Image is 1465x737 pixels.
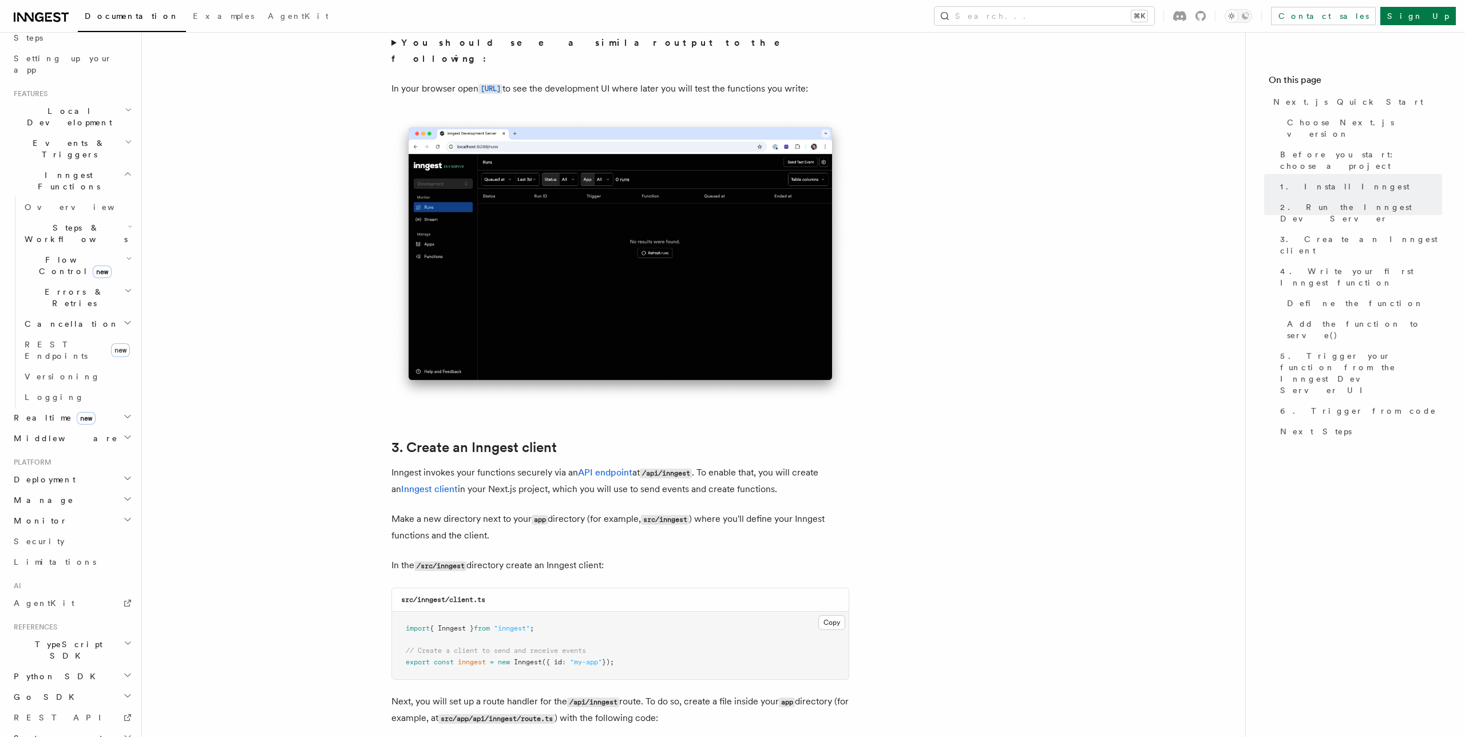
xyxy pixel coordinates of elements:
[9,552,134,572] a: Limitations
[570,658,602,666] span: "my-app"
[193,11,254,21] span: Examples
[9,137,125,160] span: Events & Triggers
[1269,92,1442,112] a: Next.js Quick Start
[641,515,689,525] code: src/inngest
[1280,149,1442,172] span: Before you start: choose a project
[935,7,1154,25] button: Search...⌘K
[1276,144,1442,176] a: Before you start: choose a project
[406,624,430,632] span: import
[14,537,65,546] span: Security
[9,169,124,192] span: Inngest Functions
[9,494,74,506] span: Manage
[1276,421,1442,442] a: Next Steps
[9,707,134,728] a: REST API
[401,596,485,604] code: src/inngest/client.ts
[20,217,134,249] button: Steps & Workflows
[1276,229,1442,261] a: 3. Create an Inngest client
[567,698,619,707] code: /api/inngest
[391,116,849,403] img: Inngest Dev Server's 'Runs' tab with no data
[530,624,534,632] span: ;
[474,624,490,632] span: from
[1282,112,1442,144] a: Choose Next.js version
[20,222,128,245] span: Steps & Workflows
[9,687,134,707] button: Go SDK
[9,581,21,591] span: AI
[85,11,179,21] span: Documentation
[14,54,112,74] span: Setting up your app
[20,254,126,277] span: Flow Control
[9,639,124,661] span: TypeScript SDK
[1276,346,1442,401] a: 5. Trigger your function from the Inngest Dev Server UI
[1282,314,1442,346] a: Add the function to serve()
[391,465,849,497] p: Inngest invokes your functions securely via an at . To enable that, you will create an in your Ne...
[391,694,849,727] p: Next, you will set up a route handler for the route. To do so, create a file inside your director...
[562,658,566,666] span: :
[20,366,134,387] a: Versioning
[9,48,134,80] a: Setting up your app
[9,89,47,98] span: Features
[25,203,142,212] span: Overview
[1276,176,1442,197] a: 1. Install Inngest
[602,658,614,666] span: });
[14,557,96,566] span: Limitations
[391,35,849,67] summary: You should see a similar output to the following:
[391,37,796,64] strong: You should see a similar output to the following:
[391,557,849,574] p: In the directory create an Inngest client:
[261,3,335,31] a: AgentKit
[1287,298,1424,309] span: Define the function
[77,412,96,425] span: new
[9,433,118,444] span: Middleware
[578,467,632,478] a: API endpoint
[1380,7,1456,25] a: Sign Up
[25,393,84,402] span: Logging
[438,714,555,724] code: src/app/api/inngest/route.ts
[268,11,328,21] span: AgentKit
[20,334,134,366] a: REST Endpointsnew
[498,658,510,666] span: new
[9,634,134,666] button: TypeScript SDK
[9,593,134,613] a: AgentKit
[458,658,486,666] span: inngest
[25,340,88,360] span: REST Endpoints
[401,484,458,494] a: Inngest client
[1280,266,1442,288] span: 4. Write your first Inngest function
[1282,293,1442,314] a: Define the function
[1273,96,1423,108] span: Next.js Quick Start
[818,615,845,630] button: Copy
[20,387,134,407] a: Logging
[1280,181,1409,192] span: 1. Install Inngest
[20,249,134,282] button: Flow Controlnew
[779,698,795,707] code: app
[1269,73,1442,92] h4: On this page
[490,658,494,666] span: =
[9,671,102,682] span: Python SDK
[1280,201,1442,224] span: 2. Run the Inngest Dev Server
[1280,405,1436,417] span: 6. Trigger from code
[93,266,112,278] span: new
[9,428,134,449] button: Middleware
[25,372,100,381] span: Versioning
[430,624,474,632] span: { Inngest }
[9,474,76,485] span: Deployment
[20,286,124,309] span: Errors & Retries
[1131,10,1147,22] kbd: ⌘K
[478,83,502,94] a: [URL]
[20,282,134,314] button: Errors & Retries
[414,561,466,571] code: /src/inngest
[9,623,57,632] span: References
[20,318,119,330] span: Cancellation
[1287,117,1442,140] span: Choose Next.js version
[20,314,134,334] button: Cancellation
[391,439,557,455] a: 3. Create an Inngest client
[9,105,125,128] span: Local Development
[1276,401,1442,421] a: 6. Trigger from code
[20,197,134,217] a: Overview
[1280,426,1352,437] span: Next Steps
[406,647,586,655] span: // Create a client to send and receive events
[1271,7,1376,25] a: Contact sales
[9,197,134,407] div: Inngest Functions
[640,469,692,478] code: /api/inngest
[111,343,130,357] span: new
[1280,233,1442,256] span: 3. Create an Inngest client
[9,16,134,48] a: Leveraging Steps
